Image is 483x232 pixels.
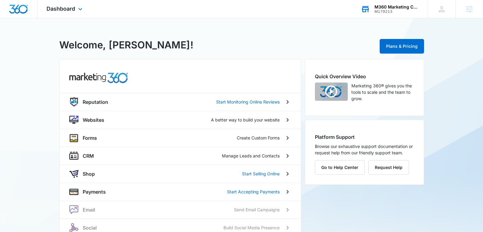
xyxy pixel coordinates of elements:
[83,98,108,106] p: Reputation
[211,117,280,123] p: A better way to build your website
[216,99,280,105] p: Start Monitoring Online Reviews
[315,83,348,101] img: Quick Overview Video
[60,201,301,219] a: nurtureEmailSend Email Campaigns
[227,188,280,195] p: Start Accepting Payments
[83,224,97,231] p: Social
[315,143,414,156] p: Browse our exhaustive support documentation or request help from our friendly support team.
[374,5,419,9] div: account name
[315,165,368,170] a: Go to Help Center
[380,39,424,54] button: Plans & Pricing
[60,93,301,111] a: reputationReputationStart Monitoring Online Reviews
[234,206,280,213] p: Send Email Campaigns
[69,151,78,160] img: crm
[315,160,365,175] button: Go to Help Center
[60,165,301,183] a: shopAppShopStart Selling Online
[83,116,104,124] p: Websites
[374,9,419,14] div: account id
[60,183,301,201] a: paymentsPaymentsStart Accepting Payments
[47,5,75,12] span: Dashboard
[69,115,78,125] img: website
[83,206,95,213] p: Email
[69,169,78,178] img: shopApp
[380,44,424,49] a: Plans & Pricing
[69,73,128,83] img: common.products.marketing.title
[351,83,414,102] p: Marketing 360® gives you the tools to scale and the team to grow.
[83,170,95,178] p: Shop
[368,160,409,175] button: Request Help
[69,97,78,107] img: reputation
[83,188,106,195] p: Payments
[368,165,409,170] a: Request Help
[69,133,78,142] img: forms
[315,133,414,141] h2: Platform Support
[242,170,280,177] p: Start Selling Online
[69,187,78,196] img: payments
[60,147,301,165] a: crmCRMManage Leads and Contacts
[69,205,78,214] img: nurture
[83,134,97,142] p: Forms
[223,224,280,231] p: Build Social Media Presence
[83,152,94,160] p: CRM
[60,129,301,147] a: formsFormsCreate Custom Forms
[315,73,414,80] h2: Quick Overview Video
[60,111,301,129] a: websiteWebsitesA better way to build your website
[222,153,280,159] p: Manage Leads and Contacts
[59,38,193,52] h1: Welcome, [PERSON_NAME]!
[237,135,280,141] p: Create Custom Forms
